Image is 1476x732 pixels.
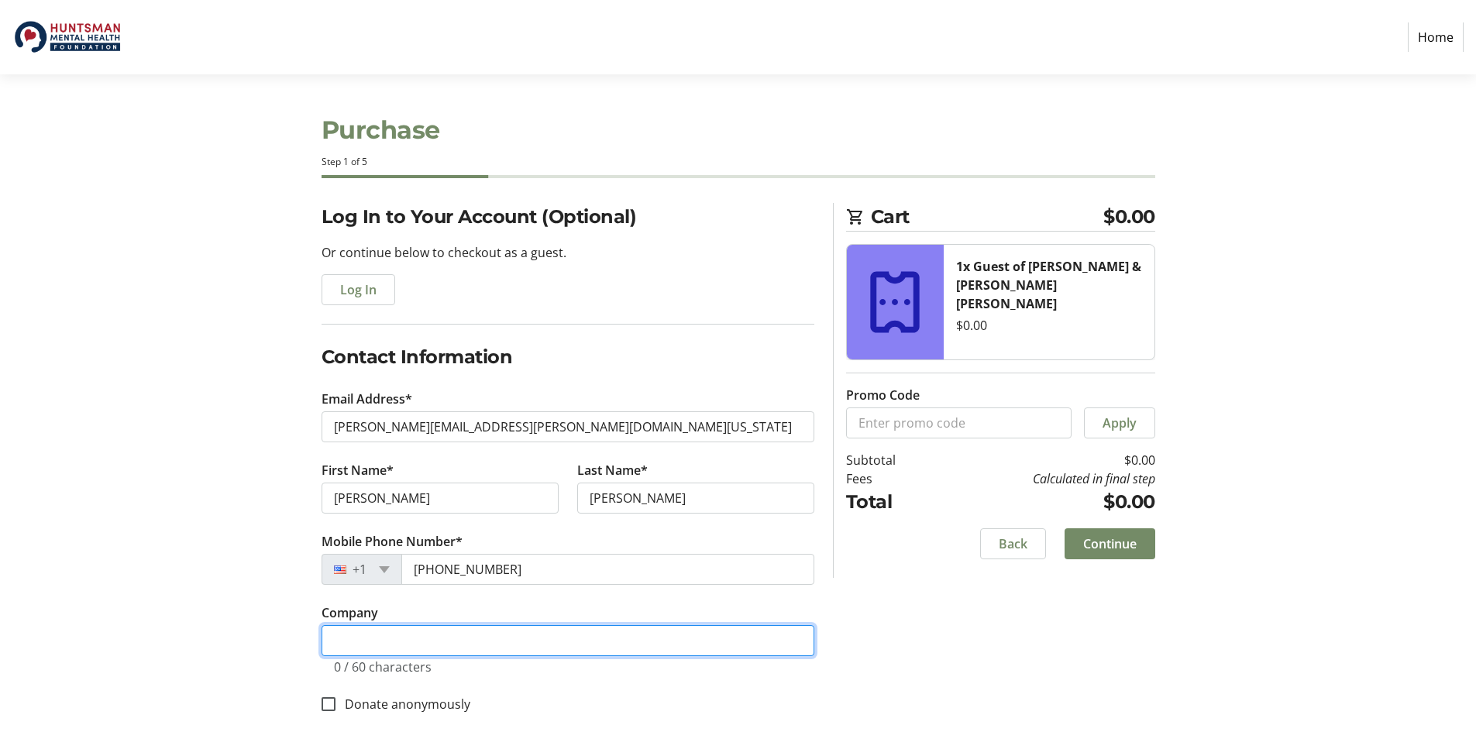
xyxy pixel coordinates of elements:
span: $0.00 [1103,203,1155,231]
span: Cart [871,203,1104,231]
label: Promo Code [846,386,920,404]
h2: Log In to Your Account (Optional) [322,203,814,231]
td: $0.00 [935,488,1155,516]
span: Continue [1083,534,1137,553]
span: Log In [340,280,377,299]
input: (201) 555-0123 [401,554,814,585]
td: Total [846,488,935,516]
h1: Purchase [322,112,1155,149]
button: Log In [322,274,395,305]
label: Last Name* [577,461,648,479]
strong: 1x Guest of [PERSON_NAME] & [PERSON_NAME] [PERSON_NAME] [956,258,1141,312]
button: Continue [1065,528,1155,559]
label: Donate anonymously [335,695,470,713]
label: First Name* [322,461,394,479]
td: Subtotal [846,451,935,469]
button: Back [980,528,1046,559]
div: $0.00 [956,316,1142,335]
label: Company [322,603,378,622]
input: Enter promo code [846,407,1072,438]
td: $0.00 [935,451,1155,469]
button: Apply [1084,407,1155,438]
p: Or continue below to checkout as a guest. [322,243,814,262]
label: Email Address* [322,390,412,408]
label: Mobile Phone Number* [322,532,463,551]
td: Fees [846,469,935,488]
span: Back [999,534,1027,553]
td: Calculated in final step [935,469,1155,488]
span: Apply [1103,414,1137,432]
a: Home [1408,22,1464,52]
img: Huntsman Mental Health Foundation's Logo [12,6,122,68]
h2: Contact Information [322,343,814,371]
tr-character-limit: 0 / 60 characters [334,658,432,675]
div: Step 1 of 5 [322,155,1155,169]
